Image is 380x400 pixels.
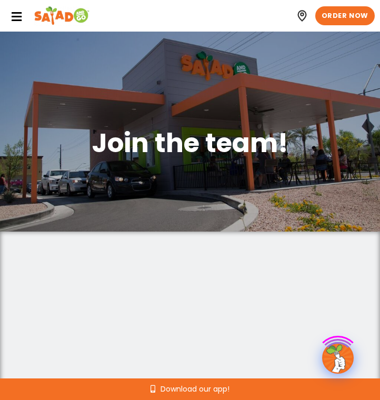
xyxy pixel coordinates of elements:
a: Download our app! [151,385,229,393]
h1: Join the team! [21,127,359,159]
span: ORDER NOW [322,11,368,21]
img: Header logo [34,5,89,26]
span: Download our app! [161,385,229,393]
a: ORDER NOW [315,6,375,25]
